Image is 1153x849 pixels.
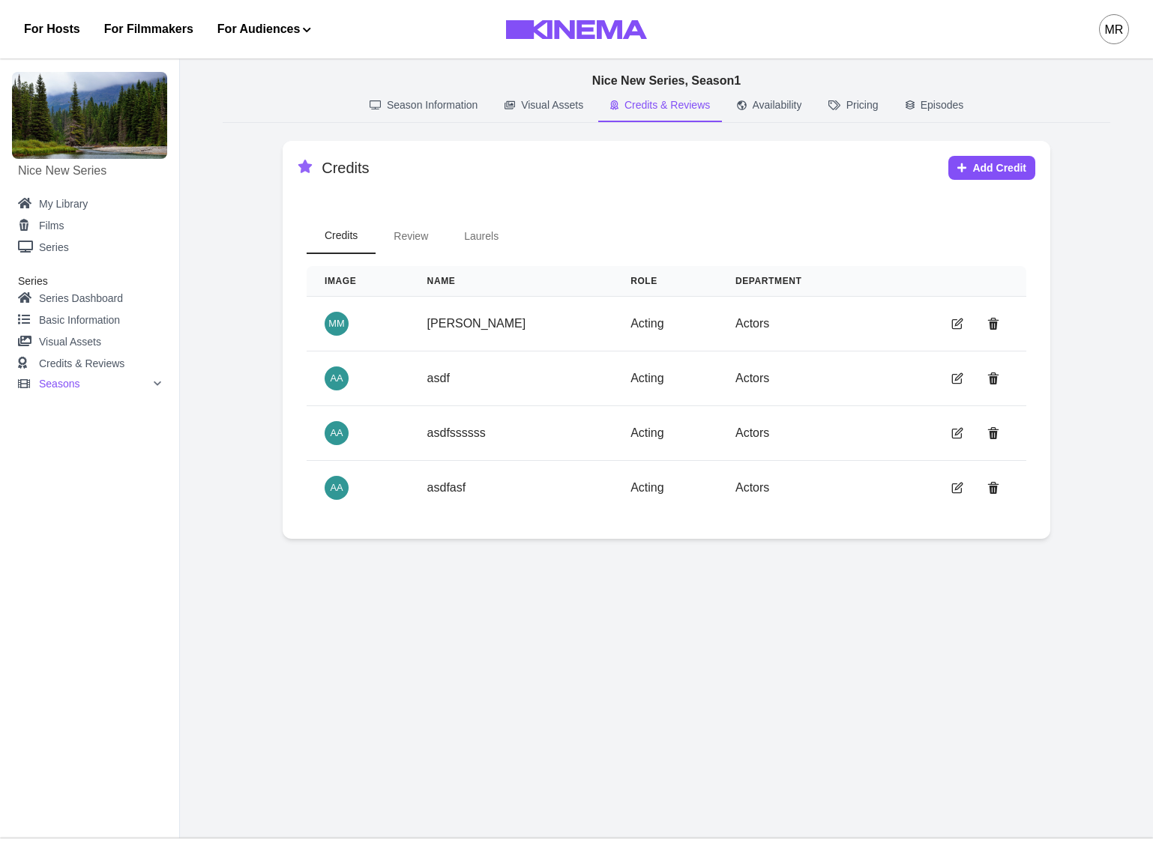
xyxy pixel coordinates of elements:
[942,309,972,339] button: Edit credit
[612,351,717,406] td: Acting
[521,97,583,113] p: Visual Assets
[753,97,802,113] p: Availability
[409,406,613,461] td: asdfssssss
[978,473,1008,503] button: Delete credit
[978,309,1008,339] button: Delete credit
[18,238,161,257] a: Series
[39,378,79,389] p: Seasons
[325,476,349,500] span: a
[612,406,717,461] td: Acting
[307,219,376,254] button: Credits
[322,159,369,177] h2: Credits
[217,20,311,38] button: For Audiences
[409,297,613,351] td: Michael
[104,20,193,38] a: For Filmmakers
[717,351,872,406] td: Actors
[942,363,972,393] button: Edit credit
[328,319,337,329] div: Michael
[612,461,717,516] td: Acting
[612,266,717,297] th: Role
[592,72,741,90] p: Nice New Series , Season 1
[717,406,872,461] td: Actors
[387,97,478,113] p: Season Information
[409,351,613,406] td: asdf
[978,418,1008,448] button: Delete credit
[942,473,972,503] button: Edit credit
[376,219,446,254] button: Review
[921,97,964,113] p: Episodes
[942,418,972,448] button: Edit credit
[24,20,80,38] a: For Hosts
[330,374,337,384] div: asdf
[325,366,349,390] span: a
[717,297,872,351] td: Actors
[846,97,879,113] p: Pricing
[18,331,161,353] a: Visual Assets
[612,297,717,351] td: Acting
[409,461,613,516] td: asdfasf
[18,217,161,235] a: Films
[624,97,710,113] p: Credits & Reviews
[12,72,167,159] img: Nice New Series
[18,195,161,214] a: My Library
[18,309,161,331] a: Basic Information
[717,461,872,516] td: Actors
[717,266,872,297] th: Department
[18,288,161,309] a: Series Dashboard
[948,156,1035,180] button: Add Credit
[446,219,517,254] button: Laurels
[18,275,161,288] h2: Series
[409,266,613,297] th: Name
[18,162,161,180] a: Nice New Series
[325,312,349,336] span: M
[1105,21,1124,39] div: MR
[18,353,161,375] a: Credits & Reviews
[325,421,349,445] span: a
[307,266,409,297] th: Image
[978,363,1008,393] button: Delete credit
[330,429,337,438] div: asdfssssss
[330,483,337,493] div: asdfasf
